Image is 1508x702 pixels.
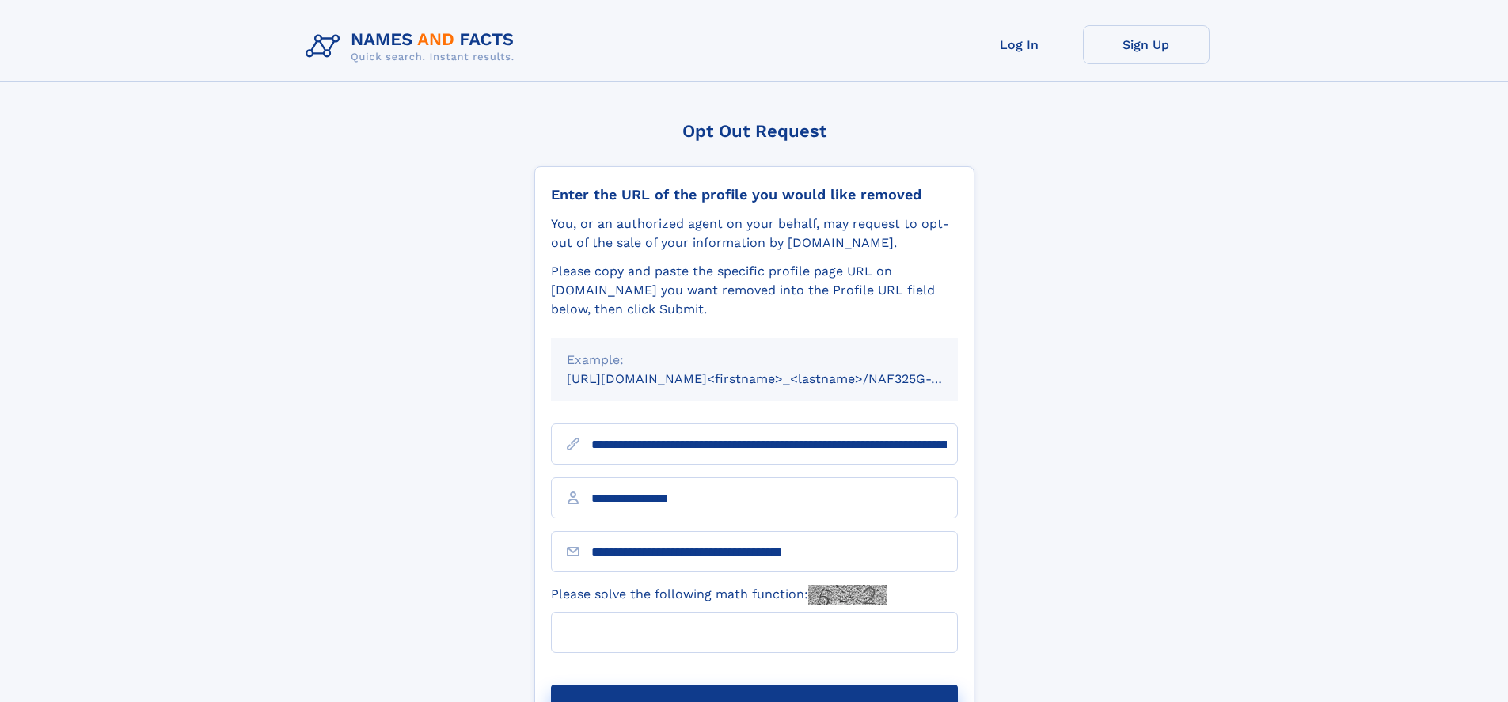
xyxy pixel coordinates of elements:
[1083,25,1210,64] a: Sign Up
[567,371,988,386] small: [URL][DOMAIN_NAME]<firstname>_<lastname>/NAF325G-xxxxxxxx
[551,262,958,319] div: Please copy and paste the specific profile page URL on [DOMAIN_NAME] you want removed into the Pr...
[551,186,958,203] div: Enter the URL of the profile you would like removed
[567,351,942,370] div: Example:
[551,214,958,252] div: You, or an authorized agent on your behalf, may request to opt-out of the sale of your informatio...
[551,585,887,605] label: Please solve the following math function:
[299,25,527,68] img: Logo Names and Facts
[534,121,974,141] div: Opt Out Request
[956,25,1083,64] a: Log In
